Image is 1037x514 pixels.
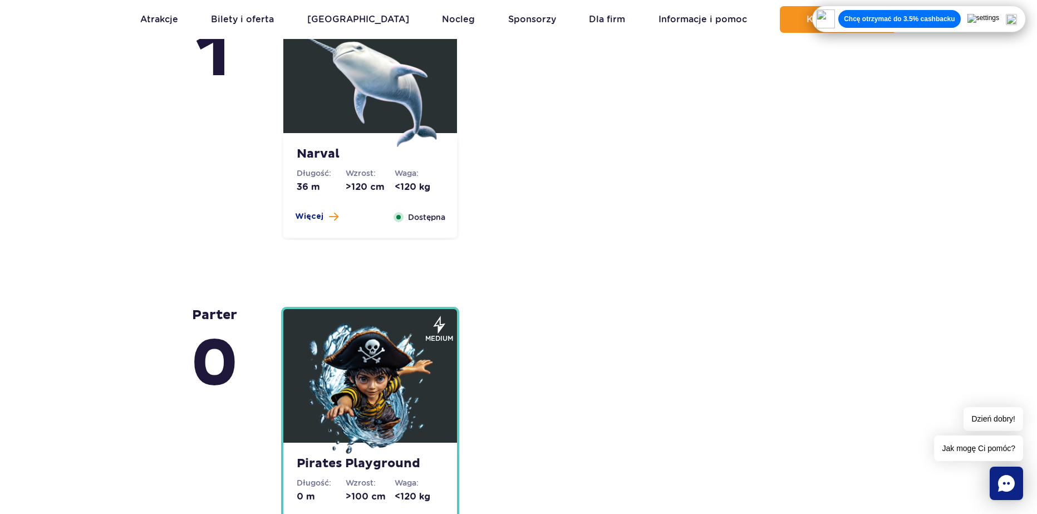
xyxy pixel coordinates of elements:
a: Dla firm [589,6,625,33]
dt: Długość: [297,477,346,488]
a: Atrakcje [140,6,178,33]
img: 68496b3343aa7861054357.png [303,323,437,457]
div: Chat [990,467,1023,500]
button: Kup teraz [780,6,897,33]
a: Nocleg [442,6,475,33]
span: 0 [191,324,238,406]
dt: Wzrost: [346,168,395,179]
span: Więcej [295,211,323,222]
a: Bilety i oferta [211,6,274,33]
img: 683e9ee72ae01980619394.png [303,13,437,147]
span: medium [425,334,453,344]
span: Jak mogę Ci pomóc? [934,435,1023,461]
span: Dzień dobry! [964,407,1023,431]
dt: Waga: [395,168,444,179]
dt: Wzrost: [346,477,395,488]
dt: Długość: [297,168,346,179]
strong: Pirates Playground [297,456,444,472]
a: Sponsorzy [508,6,556,33]
button: Więcej [295,211,338,222]
a: [GEOGRAPHIC_DATA] [307,6,409,33]
strong: Narval [297,146,444,162]
dd: <120 kg [395,491,444,503]
span: 1 [191,14,235,96]
dd: >100 cm [346,491,395,503]
dd: >120 cm [346,181,395,193]
a: Informacje i pomoc [658,6,747,33]
dd: 0 m [297,491,346,503]
dd: <120 kg [395,181,444,193]
span: Kup teraz [807,14,851,25]
strong: Parter [191,307,238,406]
dt: Waga: [395,477,444,488]
dd: 36 m [297,181,346,193]
span: Dostępna [408,211,445,223]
